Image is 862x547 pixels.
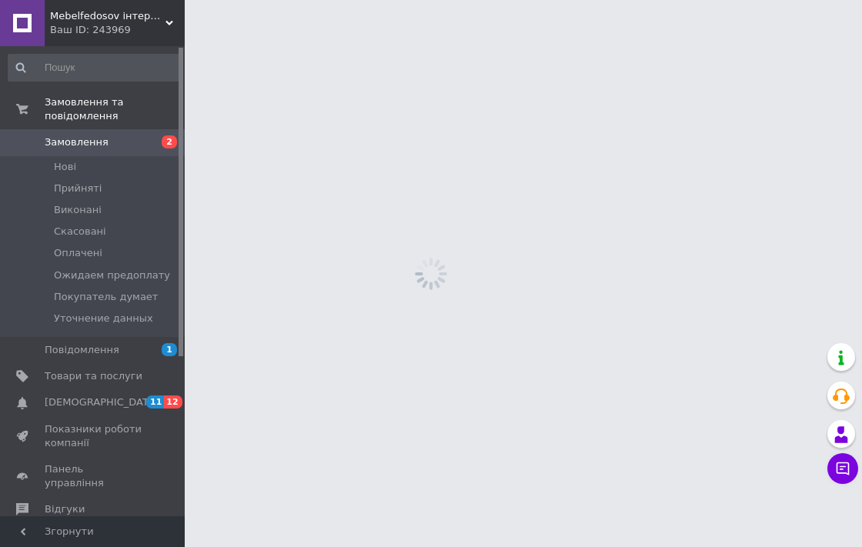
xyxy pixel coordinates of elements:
[45,95,185,123] span: Замовлення та повідомлення
[45,395,159,409] span: [DEMOGRAPHIC_DATA]
[54,225,106,238] span: Скасовані
[45,135,109,149] span: Замовлення
[50,23,185,37] div: Ваш ID: 243969
[54,268,170,282] span: Ожидаем предоплату
[827,453,858,484] button: Чат з покупцем
[45,343,119,357] span: Повідомлення
[54,290,158,304] span: Покупатель думает
[54,203,102,217] span: Виконані
[162,135,177,148] span: 2
[45,422,142,450] span: Показники роботи компанії
[162,343,177,356] span: 1
[146,395,164,409] span: 11
[54,182,102,195] span: Прийняті
[45,369,142,383] span: Товари та послуги
[8,54,182,82] input: Пошук
[54,160,76,174] span: Нові
[50,9,165,23] span: Mebelfedosov інтернет магазин меблів
[45,462,142,490] span: Панель управління
[164,395,182,409] span: 12
[45,502,85,516] span: Відгуки
[54,246,102,260] span: Оплачені
[54,312,153,325] span: Уточнение данных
